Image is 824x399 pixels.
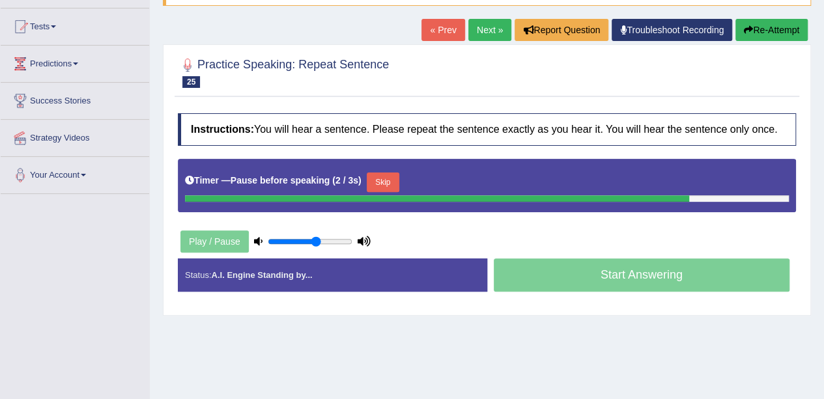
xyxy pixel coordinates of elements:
[231,175,330,186] b: Pause before speaking
[178,258,487,292] div: Status:
[1,46,149,78] a: Predictions
[211,270,312,280] strong: A.I. Engine Standing by...
[185,176,362,186] h5: Timer —
[1,8,149,41] a: Tests
[332,175,335,186] b: (
[358,175,362,186] b: )
[468,19,511,41] a: Next »
[515,19,608,41] button: Report Question
[735,19,808,41] button: Re-Attempt
[178,55,389,88] h2: Practice Speaking: Repeat Sentence
[1,83,149,115] a: Success Stories
[421,19,464,41] a: « Prev
[182,76,200,88] span: 25
[1,120,149,152] a: Strategy Videos
[1,157,149,189] a: Your Account
[367,172,399,192] button: Skip
[612,19,732,41] a: Troubleshoot Recording
[191,124,254,135] b: Instructions:
[178,113,796,146] h4: You will hear a sentence. Please repeat the sentence exactly as you hear it. You will hear the se...
[335,175,358,186] b: 2 / 3s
